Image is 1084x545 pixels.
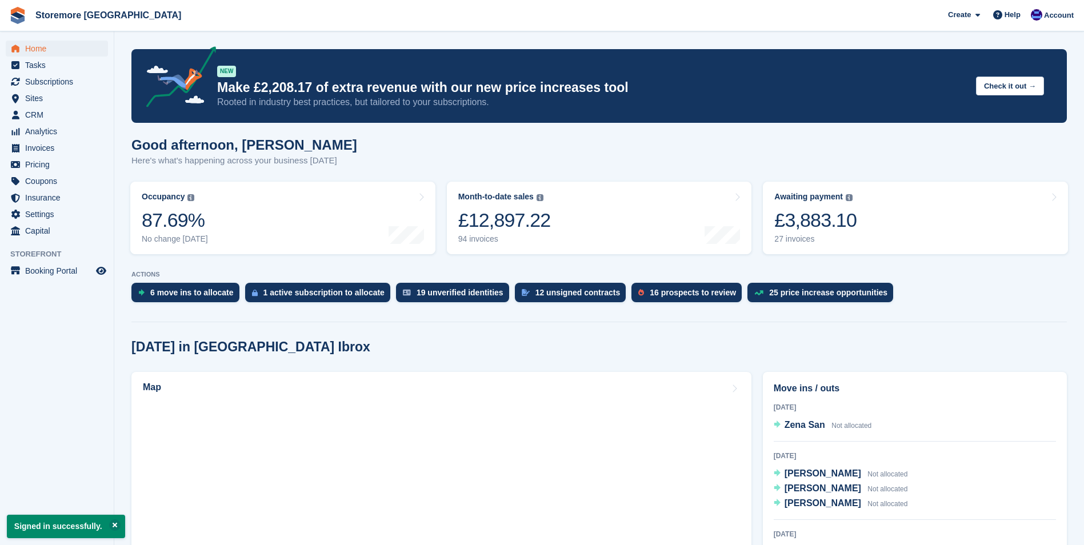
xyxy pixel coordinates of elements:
a: menu [6,74,108,90]
span: Not allocated [867,470,907,478]
img: price-adjustments-announcement-icon-8257ccfd72463d97f412b2fc003d46551f7dbcb40ab6d574587a9cd5c0d94... [137,46,217,111]
img: contract_signature_icon-13c848040528278c33f63329250d36e43548de30e8caae1d1a13099fd9432cc5.svg [522,289,530,296]
div: [DATE] [774,451,1056,461]
div: [DATE] [774,529,1056,539]
img: icon-info-grey-7440780725fd019a000dd9b08b2336e03edf1995a4989e88bcd33f0948082b44.svg [537,194,543,201]
span: Insurance [25,190,94,206]
p: ACTIONS [131,271,1067,278]
h2: Map [143,382,161,392]
img: Angela [1031,9,1042,21]
img: price_increase_opportunities-93ffe204e8149a01c8c9dc8f82e8f89637d9d84a8eef4429ea346261dce0b2c0.svg [754,290,763,295]
a: Awaiting payment £3,883.10 27 invoices [763,182,1068,254]
h2: [DATE] in [GEOGRAPHIC_DATA] Ibrox [131,339,370,355]
img: prospect-51fa495bee0391a8d652442698ab0144808aea92771e9ea1ae160a38d050c398.svg [638,289,644,296]
div: 19 unverified identities [417,288,503,297]
a: menu [6,90,108,106]
span: Capital [25,223,94,239]
span: [PERSON_NAME] [785,483,861,493]
div: 25 price increase opportunities [769,288,887,297]
span: Account [1044,10,1074,21]
span: Invoices [25,140,94,156]
div: 87.69% [142,209,208,232]
span: Zena San [785,420,825,430]
span: Not allocated [867,485,907,493]
div: 6 move ins to allocate [150,288,234,297]
span: Sites [25,90,94,106]
div: £3,883.10 [774,209,857,232]
div: [DATE] [774,402,1056,412]
span: Not allocated [831,422,871,430]
a: 25 price increase opportunities [747,283,899,308]
div: 94 invoices [458,234,551,244]
img: icon-info-grey-7440780725fd019a000dd9b08b2336e03edf1995a4989e88bcd33f0948082b44.svg [187,194,194,201]
a: 1 active subscription to allocate [245,283,396,308]
span: Coupons [25,173,94,189]
a: Month-to-date sales £12,897.22 94 invoices [447,182,752,254]
div: £12,897.22 [458,209,551,232]
a: menu [6,157,108,173]
h1: Good afternoon, [PERSON_NAME] [131,137,357,153]
img: verify_identity-adf6edd0f0f0b5bbfe63781bf79b02c33cf7c696d77639b501bdc392416b5a36.svg [403,289,411,296]
span: Settings [25,206,94,222]
h2: Move ins / outs [774,382,1056,395]
span: Help [1005,9,1021,21]
span: [PERSON_NAME] [785,468,861,478]
a: menu [6,190,108,206]
span: Pricing [25,157,94,173]
a: [PERSON_NAME] Not allocated [774,496,908,511]
div: Month-to-date sales [458,192,534,202]
span: Analytics [25,123,94,139]
span: Subscriptions [25,74,94,90]
span: Not allocated [867,500,907,508]
a: menu [6,223,108,239]
a: [PERSON_NAME] Not allocated [774,482,908,496]
p: Here's what's happening across your business [DATE] [131,154,357,167]
a: Preview store [94,264,108,278]
span: Booking Portal [25,263,94,279]
a: 6 move ins to allocate [131,283,245,308]
p: Make £2,208.17 of extra revenue with our new price increases tool [217,79,967,96]
a: Occupancy 87.69% No change [DATE] [130,182,435,254]
span: Tasks [25,57,94,73]
img: move_ins_to_allocate_icon-fdf77a2bb77ea45bf5b3d319d69a93e2d87916cf1d5bf7949dd705db3b84f3ca.svg [138,289,145,296]
a: 12 unsigned contracts [515,283,632,308]
p: Signed in successfully. [7,515,125,538]
button: Check it out → [976,77,1044,95]
a: menu [6,41,108,57]
span: Home [25,41,94,57]
span: [PERSON_NAME] [785,498,861,508]
p: Rooted in industry best practices, but tailored to your subscriptions. [217,96,967,109]
span: Storefront [10,249,114,260]
a: 19 unverified identities [396,283,515,308]
span: Create [948,9,971,21]
a: Storemore [GEOGRAPHIC_DATA] [31,6,186,25]
div: 27 invoices [774,234,857,244]
div: 1 active subscription to allocate [263,288,385,297]
a: 16 prospects to review [631,283,747,308]
img: active_subscription_to_allocate_icon-d502201f5373d7db506a760aba3b589e785aa758c864c3986d89f69b8ff3... [252,289,258,296]
a: menu [6,206,108,222]
a: menu [6,173,108,189]
div: 16 prospects to review [650,288,736,297]
div: 12 unsigned contracts [535,288,621,297]
img: icon-info-grey-7440780725fd019a000dd9b08b2336e03edf1995a4989e88bcd33f0948082b44.svg [846,194,853,201]
a: menu [6,107,108,123]
a: menu [6,263,108,279]
div: No change [DATE] [142,234,208,244]
a: menu [6,57,108,73]
div: NEW [217,66,236,77]
a: menu [6,140,108,156]
img: stora-icon-8386f47178a22dfd0bd8f6a31ec36ba5ce8667c1dd55bd0f319d3a0aa187defe.svg [9,7,26,24]
a: [PERSON_NAME] Not allocated [774,467,908,482]
div: Awaiting payment [774,192,843,202]
span: CRM [25,107,94,123]
a: menu [6,123,108,139]
a: Zena San Not allocated [774,418,872,433]
div: Occupancy [142,192,185,202]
